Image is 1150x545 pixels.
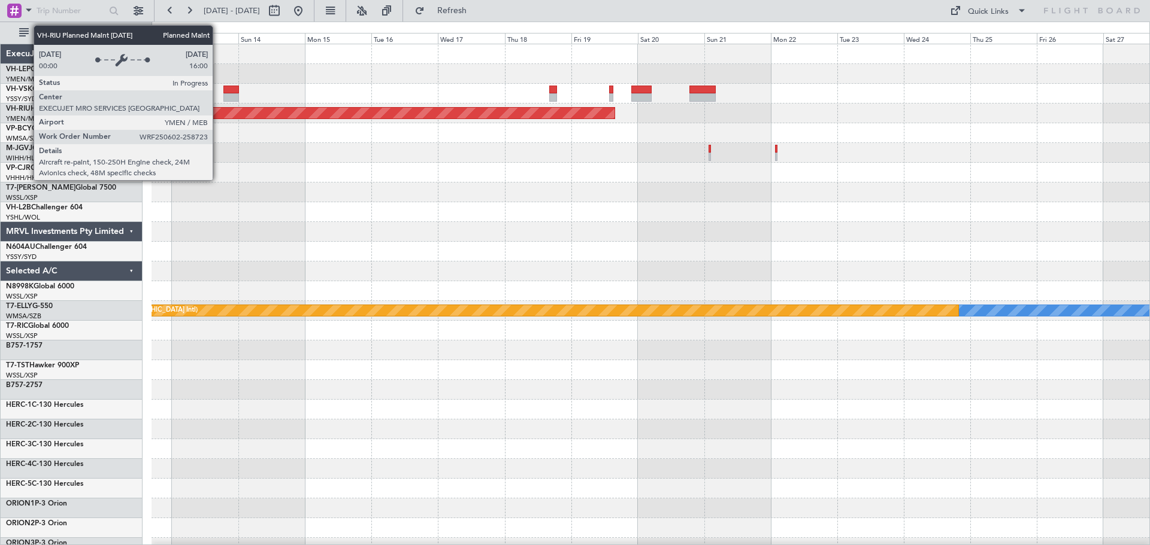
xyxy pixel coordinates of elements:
span: [DATE] - [DATE] [204,5,260,16]
a: VHHH/HKG [6,173,41,182]
a: HERC-2C-130 Hercules [6,421,83,428]
span: VH-LEP [6,66,31,73]
span: B757-2 [6,382,30,389]
a: B757-2757 [6,382,43,389]
div: Tue 16 [371,33,438,44]
a: HERC-4C-130 Hercules [6,461,83,468]
button: Quick Links [944,1,1033,20]
div: Fri 19 [571,33,638,44]
span: M-JGVJ [6,145,32,152]
div: Tue 23 [837,33,904,44]
div: Wed 24 [904,33,970,44]
a: HERC-3C-130 Hercules [6,441,83,448]
div: Thu 25 [970,33,1037,44]
a: YMEN/MEB [6,75,43,84]
div: Quick Links [968,6,1009,18]
div: Sat 13 [172,33,238,44]
a: YMEN/MEB [6,114,43,123]
button: All Aircraft [13,23,130,42]
a: T7-[PERSON_NAME]Global 7500 [6,184,116,191]
span: T7-[PERSON_NAME] [6,184,75,191]
span: ORION2 [6,520,35,527]
span: HERC-4 [6,461,32,468]
span: T7-TST [6,362,29,369]
a: WSSL/XSP [6,193,38,202]
div: Sat 20 [638,33,704,44]
div: Sun 14 [238,33,305,44]
a: WSSL/XSP [6,371,38,380]
a: VH-VSKGlobal Express XRS [6,86,98,93]
a: YSSY/SYD [6,95,37,103]
span: T7-RIC [6,322,28,330]
span: ORION1 [6,500,35,507]
div: Mon 22 [771,33,837,44]
span: VP-BCY [6,125,32,132]
div: Thu 18 [505,33,571,44]
a: T7-ELLYG-550 [6,303,53,310]
a: M-JGVJGlobal 5000 [6,145,73,152]
input: Trip Number [37,2,105,20]
span: VH-VSK [6,86,32,93]
a: WIHH/HLP [6,154,39,163]
a: ORION2P-3 Orion [6,520,67,527]
a: VH-RIUHawker 800XP [6,105,80,112]
div: Mon 15 [305,33,371,44]
button: Refresh [409,1,481,20]
div: Fri 26 [1037,33,1103,44]
span: VP-CJR [6,165,31,172]
a: VP-BCYGlobal 5000 [6,125,72,132]
span: All Aircraft [31,29,126,37]
a: WMSA/SZB [6,312,41,321]
a: YSSY/SYD [6,252,37,261]
span: N8998K [6,283,34,290]
a: T7-RICGlobal 6000 [6,322,69,330]
a: HERC-1C-130 Hercules [6,401,83,409]
span: T7-ELLY [6,303,32,310]
a: N604AUChallenger 604 [6,243,87,251]
span: B757-1 [6,342,30,349]
a: B757-1757 [6,342,43,349]
a: WMSA/SZB [6,134,41,143]
a: T7-TSTHawker 900XP [6,362,79,369]
a: N8998KGlobal 6000 [6,283,74,290]
a: YSHL/WOL [6,213,40,222]
a: WSSL/XSP [6,292,38,301]
span: Refresh [427,7,477,15]
span: HERC-1 [6,401,32,409]
a: VP-CJRG-650 [6,165,51,172]
div: [DATE] [154,24,174,34]
span: HERC-3 [6,441,32,448]
span: HERC-5 [6,480,32,488]
span: VH-L2B [6,204,31,211]
div: Sun 21 [704,33,771,44]
a: WSSL/XSP [6,331,38,340]
a: HERC-5C-130 Hercules [6,480,83,488]
div: Wed 17 [438,33,504,44]
span: VH-RIU [6,105,31,112]
span: N604AU [6,243,35,251]
a: VH-LEPGlobal 6000 [6,66,71,73]
a: ORION1P-3 Orion [6,500,67,507]
span: HERC-2 [6,421,32,428]
a: VH-L2BChallenger 604 [6,204,83,211]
